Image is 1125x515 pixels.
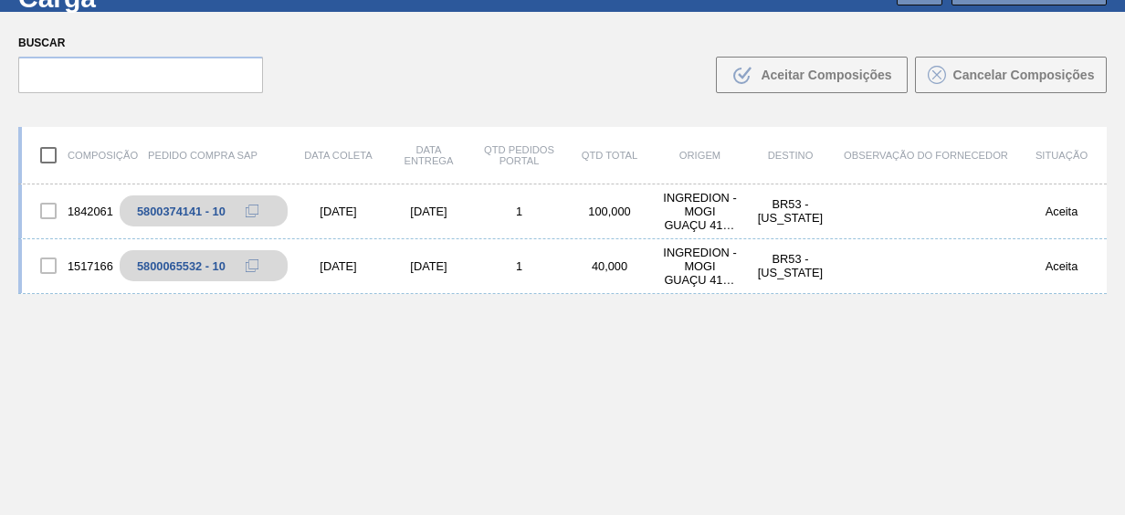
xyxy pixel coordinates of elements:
div: [DATE] [293,205,384,218]
div: INGREDION - MOGI GUAÇU 4120 (SP) [655,246,745,287]
label: Buscar [18,30,263,57]
div: 5800374141 - 10 [137,205,226,218]
div: INGREDION - MOGI GUAÇU 4120 (SP) [655,191,745,232]
div: 5800065532 - 10 [137,259,226,273]
div: 40,000 [564,259,655,273]
div: 1 [474,259,564,273]
button: Aceitar Composições [716,57,908,93]
div: Composição [22,136,112,174]
div: Situação [1016,150,1107,161]
div: 1842061 [22,192,112,230]
div: BR53 - Colorado [745,252,836,279]
div: 1517166 [22,247,112,285]
div: Aceita [1016,205,1107,218]
div: 100,000 [564,205,655,218]
div: Observação do Fornecedor [836,150,1016,161]
div: Data coleta [293,150,384,161]
div: [DATE] [293,259,384,273]
div: [DATE] [384,259,474,273]
div: Data entrega [384,144,474,166]
span: Cancelar Composições [953,68,1095,82]
span: Aceitar Composições [761,68,891,82]
div: Destino [745,150,836,161]
div: Aceita [1016,259,1107,273]
div: Qtd Pedidos Portal [474,144,564,166]
div: Copiar [234,255,270,277]
div: Pedido Compra SAP [112,150,293,161]
div: Copiar [234,200,270,222]
button: Cancelar Composições [915,57,1107,93]
div: 1 [474,205,564,218]
div: Qtd Total [564,150,655,161]
div: BR53 - Colorado [745,197,836,225]
div: [DATE] [384,205,474,218]
div: Origem [655,150,745,161]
